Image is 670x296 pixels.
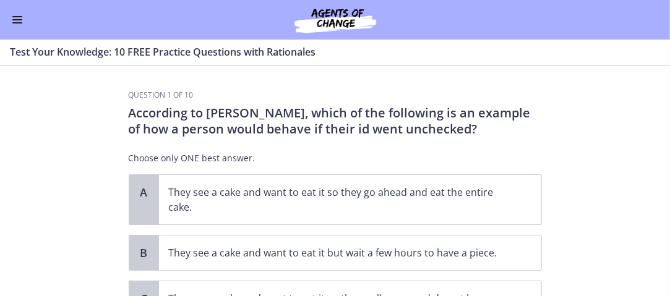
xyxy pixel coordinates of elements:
[137,185,152,200] span: A
[129,105,542,137] p: According to [PERSON_NAME], which of the following is an example of how a person would behave if ...
[169,245,507,260] p: They see a cake and want to eat it but wait a few hours to have a piece.
[129,90,542,100] h3: Question 1 of 10
[10,12,25,27] button: Enable menu
[10,44,645,59] h3: Test Your Knowledge: 10 FREE Practice Questions with Rationales
[137,245,152,260] span: B
[169,185,507,214] p: They see a cake and want to eat it so they go ahead and eat the entire cake.
[261,5,410,35] img: Agents of Change
[129,152,542,164] p: Choose only ONE best answer.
